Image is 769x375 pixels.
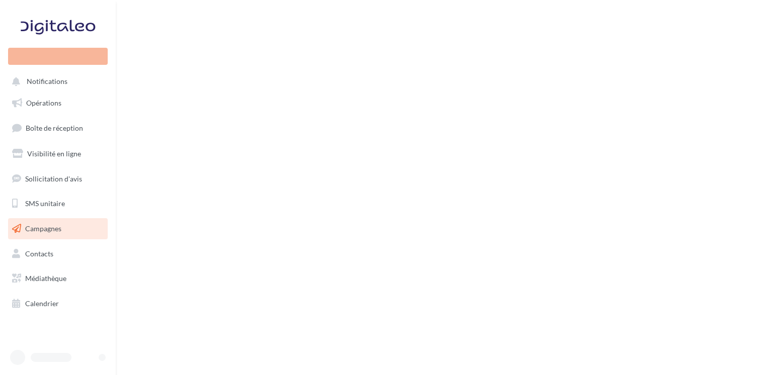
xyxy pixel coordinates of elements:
[25,274,66,283] span: Médiathèque
[6,218,110,239] a: Campagnes
[25,199,65,208] span: SMS unitaire
[25,224,61,233] span: Campagnes
[27,77,67,86] span: Notifications
[27,149,81,158] span: Visibilité en ligne
[25,299,59,308] span: Calendrier
[6,117,110,139] a: Boîte de réception
[6,243,110,264] a: Contacts
[6,293,110,314] a: Calendrier
[8,48,108,65] div: Nouvelle campagne
[25,249,53,258] span: Contacts
[6,143,110,164] a: Visibilité en ligne
[25,174,82,182] span: Sollicitation d'avis
[6,92,110,114] a: Opérations
[6,193,110,214] a: SMS unitaire
[26,99,61,107] span: Opérations
[6,168,110,190] a: Sollicitation d'avis
[6,268,110,289] a: Médiathèque
[26,124,83,132] span: Boîte de réception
